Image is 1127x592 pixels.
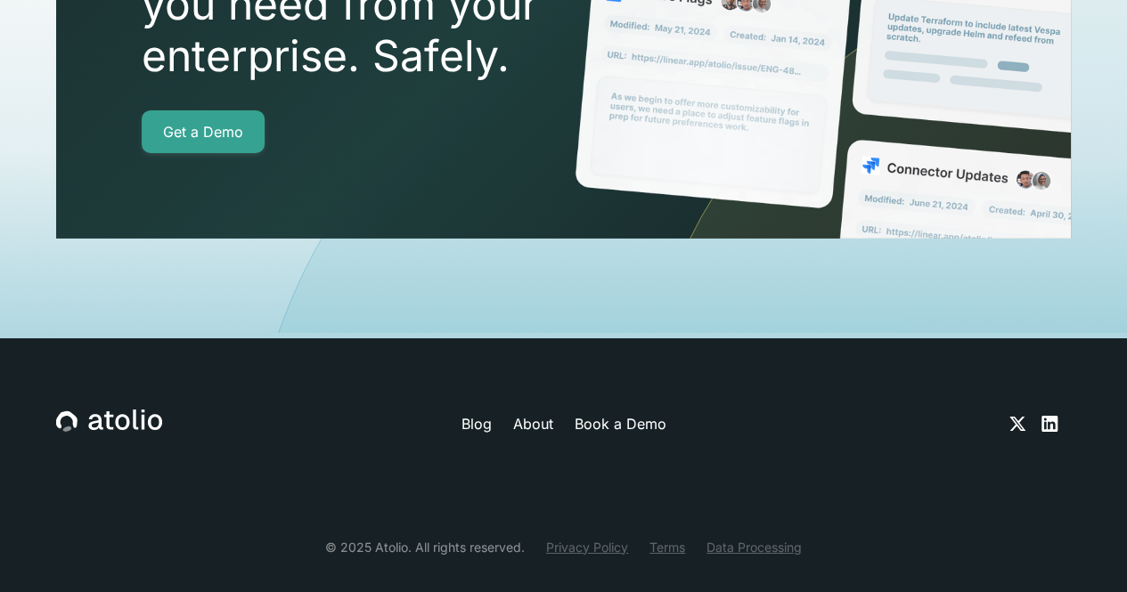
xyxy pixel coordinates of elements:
a: Privacy Policy [546,538,628,556]
a: Book a Demo [574,413,666,434]
a: Terms [649,538,685,556]
div: © 2025 Atolio. All rights reserved. [325,538,525,556]
a: Blog [461,413,491,434]
a: About [512,413,552,434]
a: Data Processing [706,538,802,556]
a: Get a Demo [142,110,265,153]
